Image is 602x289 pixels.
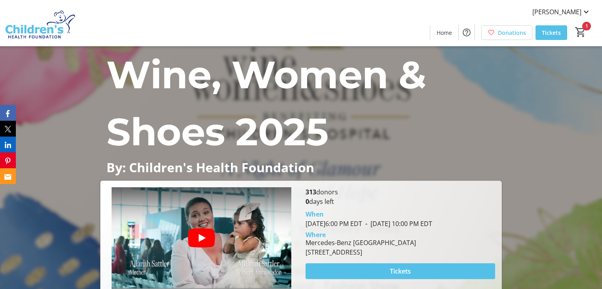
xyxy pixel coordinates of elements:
[390,266,411,276] span: Tickets
[306,263,495,279] button: Tickets
[430,25,458,40] a: Home
[362,219,370,228] span: -
[306,247,416,257] div: [STREET_ADDRESS]
[532,7,581,17] span: [PERSON_NAME]
[574,25,588,39] button: Cart
[498,29,526,37] span: Donations
[306,188,316,196] b: 313
[362,219,432,228] span: [DATE] 10:00 PM EDT
[306,219,362,228] span: [DATE] 6:00 PM EDT
[306,197,309,206] span: 0
[459,25,475,40] button: Help
[306,232,326,238] div: Where
[106,160,495,174] p: By: Children's Health Foundation
[542,29,561,37] span: Tickets
[306,187,495,197] p: donors
[306,238,416,247] div: Mercedes-Benz [GEOGRAPHIC_DATA]
[306,197,495,206] p: days left
[106,51,426,155] span: Wine, Women & Shoes 2025
[526,6,597,18] button: [PERSON_NAME]
[481,25,532,40] a: Donations
[306,209,324,219] div: When
[188,228,215,247] button: Play video
[536,25,567,40] a: Tickets
[437,29,452,37] span: Home
[5,3,75,43] img: Children's Health Foundation's Logo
